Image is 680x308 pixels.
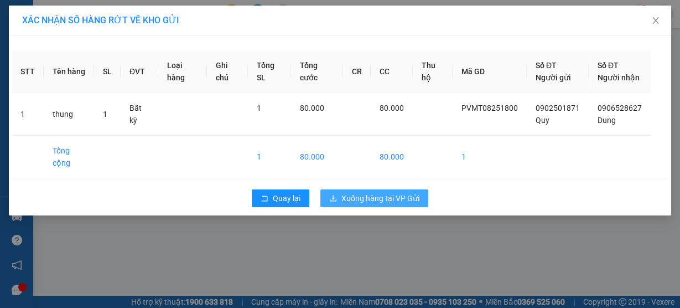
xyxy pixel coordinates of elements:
span: Số ĐT [536,61,557,70]
span: Xuống hàng tại VP Gửi [341,192,419,204]
th: ĐVT [121,50,158,93]
td: 80.000 [371,136,413,178]
span: Dung [598,116,616,125]
span: Số ĐT [598,61,619,70]
td: Tổng cộng [44,136,94,178]
td: thung [44,93,94,136]
span: Quy [536,116,549,125]
span: 80.000 [300,104,324,112]
span: Quay lại [273,192,300,204]
th: Tên hàng [44,50,94,93]
span: Người nhận [598,73,640,82]
th: Mã GD [453,50,527,93]
th: Tổng SL [248,50,291,93]
span: PVMT08251800 [461,104,518,112]
td: 1 [453,136,527,178]
button: rollbackQuay lại [252,189,309,207]
span: 0902501871 [536,104,580,112]
th: Ghi chú [207,50,248,93]
span: 0906528627 [598,104,642,112]
span: 80.000 [380,104,404,112]
td: 80.000 [291,136,342,178]
th: Tổng cước [291,50,342,93]
span: XÁC NHẬN SỐ HÀNG RỚT VỀ KHO GỬI [22,15,179,25]
span: 1 [257,104,261,112]
span: rollback [261,194,268,203]
span: 1 [103,110,107,119]
th: Thu hộ [413,50,453,93]
th: SL [94,50,121,93]
th: CR [343,50,371,93]
td: 1 [12,93,44,136]
button: Close [640,6,671,37]
td: Bất kỳ [121,93,158,136]
span: close [651,16,660,25]
span: download [329,194,337,203]
button: downloadXuống hàng tại VP Gửi [320,189,428,207]
th: CC [371,50,413,93]
th: STT [12,50,44,93]
td: 1 [248,136,291,178]
span: Người gửi [536,73,571,82]
th: Loại hàng [158,50,207,93]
